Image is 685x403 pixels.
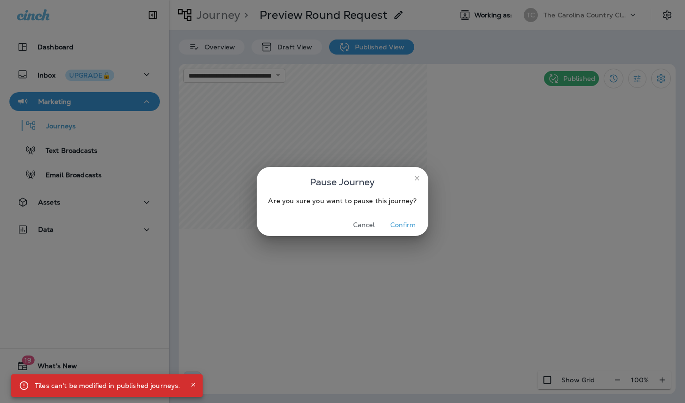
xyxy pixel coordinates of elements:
[35,377,180,394] div: Tiles can't be modified in published journeys.
[268,197,417,205] span: Are you sure you want to pause this journey?
[346,218,382,232] button: Cancel
[310,174,375,190] span: Pause Journey
[386,218,421,232] button: Confirm
[188,379,199,390] button: Close
[409,171,425,186] button: close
